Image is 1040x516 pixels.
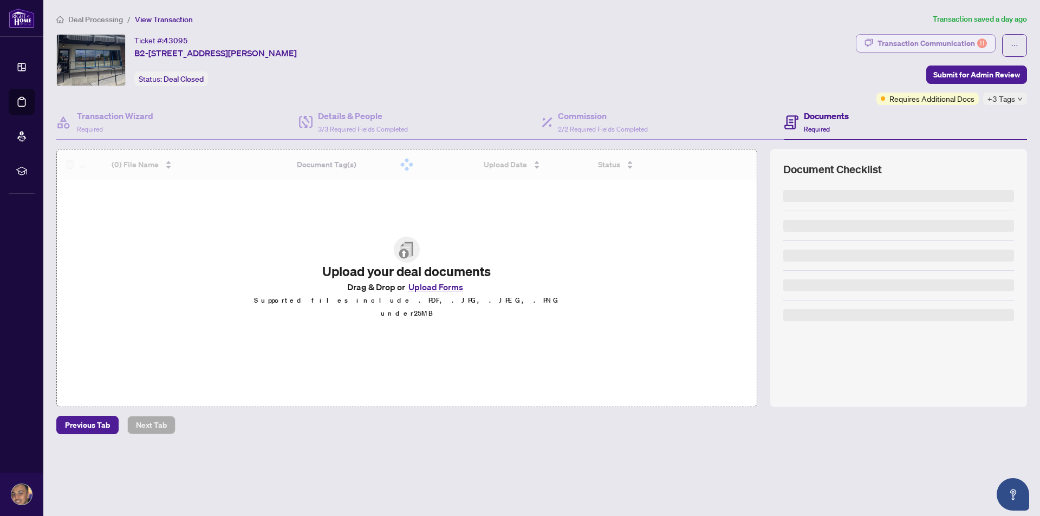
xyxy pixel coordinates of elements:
span: Drag & Drop or [347,280,466,294]
div: 11 [977,38,987,48]
h4: Transaction Wizard [77,109,153,122]
div: Transaction Communication [877,35,987,52]
h2: Upload your deal documents [253,263,560,280]
div: Ticket #: [134,34,188,47]
button: Previous Tab [56,416,119,434]
span: +3 Tags [987,93,1015,105]
img: Profile Icon [11,484,32,505]
h4: Details & People [318,109,408,122]
span: Deal Processing [68,15,123,24]
span: File UploadUpload your deal documentsDrag & Drop orUpload FormsSupported files include .PDF, .JPG... [245,228,569,329]
span: down [1017,96,1023,102]
button: Upload Forms [405,280,466,294]
span: B2-[STREET_ADDRESS][PERSON_NAME] [134,47,297,60]
span: 3/3 Required Fields Completed [318,125,408,133]
span: Deal Closed [164,74,204,84]
span: Required [77,125,103,133]
button: Transaction Communication11 [856,34,996,53]
img: IMG-W12213688_1.jpg [57,35,125,86]
h4: Commission [558,109,648,122]
span: ellipsis [1011,42,1018,49]
span: 2/2 Required Fields Completed [558,125,648,133]
span: Required [804,125,830,133]
button: Next Tab [127,416,175,434]
article: Transaction saved a day ago [933,13,1027,25]
span: home [56,16,64,23]
h4: Documents [804,109,849,122]
span: Requires Additional Docs [889,93,974,104]
span: Submit for Admin Review [933,66,1020,83]
li: / [127,13,131,25]
span: View Transaction [135,15,193,24]
span: Previous Tab [65,416,110,434]
span: 43095 [164,36,188,45]
img: logo [9,8,35,28]
button: Open asap [997,478,1029,511]
img: File Upload [394,237,420,263]
button: Submit for Admin Review [926,66,1027,84]
p: Supported files include .PDF, .JPG, .JPEG, .PNG under 25 MB [253,294,560,320]
span: Document Checklist [783,162,882,177]
div: Status: [134,71,208,86]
